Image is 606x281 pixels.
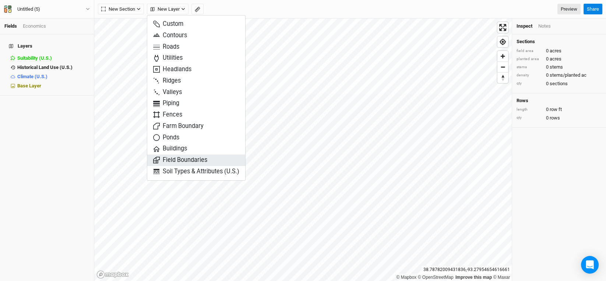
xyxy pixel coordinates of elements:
[150,6,180,13] span: New Layer
[581,256,599,274] div: Open Intercom Messenger
[98,4,144,15] button: New Section
[418,275,454,280] a: OpenStreetMap
[517,115,602,121] div: 0
[153,167,239,176] span: Soil Types & Attributes (U.S.)
[517,72,602,79] div: 0
[497,37,508,47] button: Find my location
[4,39,89,53] h4: Layers
[550,64,563,70] span: stems
[550,48,561,54] span: acres
[153,20,183,28] span: Custom
[153,43,179,51] span: Roads
[550,80,568,87] span: sections
[455,275,492,280] a: Improve this map
[17,65,73,70] span: Historical Land Use (U.S.)
[17,55,89,61] div: Suitability (U.S.)
[153,133,179,142] span: Ponds
[153,54,183,62] span: Utilities
[550,56,561,62] span: acres
[17,74,47,79] span: Climate (U.S.)
[17,74,89,80] div: Climate (U.S.)
[517,64,602,70] div: 0
[517,48,602,54] div: 0
[17,6,40,13] div: Untitled (5)
[153,65,191,74] span: Headlands
[153,111,182,119] span: Fences
[538,23,551,30] div: Notes
[147,4,189,15] button: New Layer
[517,65,542,70] div: stems
[4,23,17,29] a: Fields
[101,6,135,13] span: New Section
[497,62,508,72] span: Zoom out
[517,48,542,54] div: field area
[153,156,207,164] span: Field Boundaries
[153,145,187,153] span: Buildings
[23,23,46,30] div: Economics
[153,77,181,85] span: Ridges
[517,106,602,113] div: 0
[17,55,52,61] span: Suitability (U.S.)
[153,31,187,40] span: Contours
[550,106,562,113] span: row ft
[493,275,510,280] a: Maxar
[517,73,542,78] div: density
[497,51,508,62] button: Zoom in
[4,5,90,13] button: Untitled (5)
[517,39,602,45] h4: Sections
[557,4,581,15] a: Preview
[396,275,416,280] a: Mapbox
[17,83,89,89] div: Base Layer
[96,270,129,279] a: Mapbox logo
[497,22,508,33] button: Enter fullscreen
[191,4,204,15] button: Shortcut: M
[153,99,179,108] span: Piping
[517,56,542,62] div: planted area
[94,18,512,281] canvas: Map
[517,56,602,62] div: 0
[422,266,512,274] div: 38.78782009431836 , -93.27954654616661
[517,115,542,121] div: qty
[497,62,508,72] button: Zoom out
[153,88,182,97] span: Valleys
[153,122,204,131] span: Farm Boundary
[517,23,532,30] div: Inspect
[550,115,560,121] span: rows
[497,72,508,83] button: Reset bearing to north
[17,83,41,89] span: Base Layer
[497,73,508,83] span: Reset bearing to north
[517,81,542,86] div: qty
[517,80,602,87] div: 0
[584,4,602,15] button: Share
[550,72,586,79] span: stems/planted ac
[517,107,542,112] div: length
[17,65,89,70] div: Historical Land Use (U.S.)
[517,98,602,104] h4: Rows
